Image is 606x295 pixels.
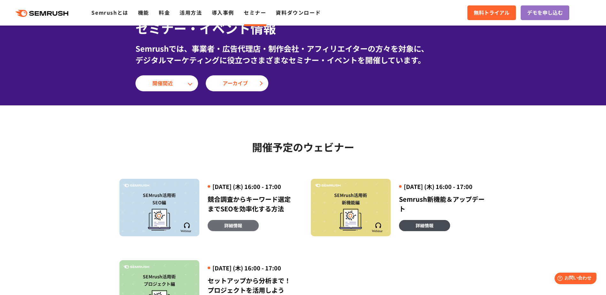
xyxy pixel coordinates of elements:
[474,9,510,17] span: 無料トライアル
[399,183,487,191] div: [DATE] (木) 16:00 - 17:00
[208,276,295,295] div: セットアップから分析まで！プロジェクトを活用しよう
[315,184,341,187] img: Semrush
[180,9,202,16] a: 活用方法
[549,270,599,288] iframe: Help widget launcher
[206,75,268,91] a: アーカイブ
[416,222,433,229] span: 詳細情報
[212,9,234,16] a: 導入事例
[527,9,563,17] span: デモを申し込む
[223,79,251,87] span: アーカイブ
[244,9,266,16] a: セミナー
[135,19,471,38] h1: セミナー・イベント情報
[276,9,321,16] a: 資料ダウンロード
[467,5,516,20] a: 無料トライアル
[180,223,193,232] img: Semrush
[372,223,385,232] img: Semrush
[123,192,196,206] div: SEMrush活用術 SEO編
[208,194,295,214] div: 競合調査からキーワード選定までSEOを効率化する方法
[208,264,295,272] div: [DATE] (木) 16:00 - 17:00
[135,75,198,91] a: 開催間近
[399,194,487,214] div: Semrush新機能＆アップデート
[91,9,128,16] a: Semrushとは
[159,9,170,16] a: 料金
[123,265,149,269] img: Semrush
[135,43,471,66] div: Semrushでは、事業者・広告代理店・制作会社・アフィリエイターの方々を対象に、 デジタルマーケティングに役立つさまざまなセミナー・イベントを開催しています。
[119,139,487,155] h2: 開催予定のウェビナー
[152,79,181,87] span: 開催間近
[399,220,450,231] a: 詳細情報
[208,183,295,191] div: [DATE] (木) 16:00 - 17:00
[314,192,387,206] div: SEMrush活用術 新機能編
[123,273,196,288] div: SEMrush活用術 プロジェクト編
[224,222,242,229] span: 詳細情報
[138,9,149,16] a: 機能
[521,5,569,20] a: デモを申し込む
[123,184,149,187] img: Semrush
[208,220,259,231] a: 詳細情報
